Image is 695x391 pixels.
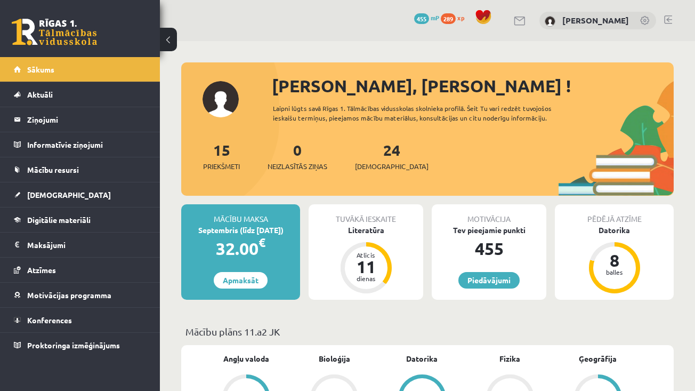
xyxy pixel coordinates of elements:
span: Priekšmeti [203,161,240,172]
div: Atlicis [350,252,382,258]
a: Rīgas 1. Tālmācības vidusskola [12,19,97,45]
a: 289 xp [441,13,470,22]
a: 15Priekšmeti [203,140,240,172]
span: Motivācijas programma [27,290,111,300]
div: dienas [350,275,382,282]
a: Sākums [14,57,147,82]
a: Piedāvājumi [458,272,520,289]
span: Mācību resursi [27,165,79,174]
div: Mācību maksa [181,204,300,225]
span: Proktoringa izmēģinājums [27,340,120,350]
div: Tev pieejamie punkti [432,225,546,236]
a: [PERSON_NAME] [562,15,629,26]
span: 289 [441,13,456,24]
a: Datorika 8 balles [555,225,674,295]
legend: Ziņojumi [27,107,147,132]
span: Konferences [27,315,72,325]
span: € [258,235,265,250]
div: Motivācija [432,204,546,225]
legend: Maksājumi [27,233,147,257]
span: Digitālie materiāli [27,215,91,225]
a: Angļu valoda [223,353,269,364]
span: Sākums [27,65,54,74]
img: Loreta Lote Šķeltiņa [545,16,555,27]
span: Neizlasītās ziņas [268,161,327,172]
a: Digitālie materiāli [14,208,147,232]
a: Apmaksāt [214,272,268,289]
a: Maksājumi [14,233,147,257]
a: Atzīmes [14,258,147,282]
span: [DEMOGRAPHIC_DATA] [27,190,111,200]
span: [DEMOGRAPHIC_DATA] [355,161,429,172]
a: Mācību resursi [14,157,147,182]
div: [PERSON_NAME], [PERSON_NAME] ! [272,73,674,99]
div: Datorika [555,225,674,236]
a: 0Neizlasītās ziņas [268,140,327,172]
span: Atzīmes [27,265,56,275]
span: 455 [414,13,429,24]
div: Tuvākā ieskaite [309,204,423,225]
div: 32.00 [181,236,300,261]
a: Aktuāli [14,82,147,107]
legend: Informatīvie ziņojumi [27,132,147,157]
a: Datorika [406,353,438,364]
a: Motivācijas programma [14,283,147,307]
a: Literatūra Atlicis 11 dienas [309,225,423,295]
div: 11 [350,258,382,275]
a: 24[DEMOGRAPHIC_DATA] [355,140,429,172]
div: Septembris (līdz [DATE]) [181,225,300,236]
a: Konferences [14,308,147,332]
p: Mācību plāns 11.a2 JK [185,324,669,339]
div: balles [599,269,631,275]
a: Ziņojumi [14,107,147,132]
a: Fizika [499,353,520,364]
a: [DEMOGRAPHIC_DATA] [14,182,147,207]
span: xp [457,13,464,22]
div: Laipni lūgts savā Rīgas 1. Tālmācības vidusskolas skolnieka profilā. Šeit Tu vari redzēt tuvojošo... [273,103,568,123]
a: Ģeogrāfija [579,353,617,364]
div: 8 [599,252,631,269]
a: 455 mP [414,13,439,22]
span: mP [431,13,439,22]
a: Informatīvie ziņojumi [14,132,147,157]
a: Bioloģija [319,353,350,364]
a: Proktoringa izmēģinājums [14,333,147,357]
span: Aktuāli [27,90,53,99]
div: 455 [432,236,546,261]
div: Literatūra [309,225,423,236]
div: Pēdējā atzīme [555,204,674,225]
